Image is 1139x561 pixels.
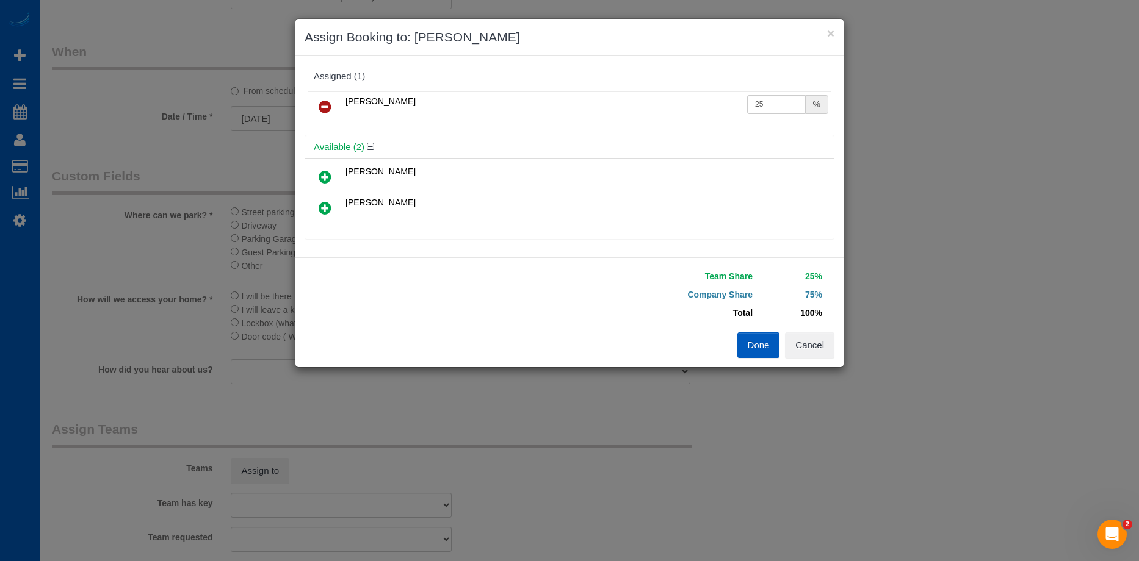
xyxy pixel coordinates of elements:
[314,71,825,82] div: Assigned (1)
[1123,520,1132,529] span: 2
[579,285,756,304] td: Company Share
[737,332,780,358] button: Done
[305,28,834,46] h3: Assign Booking to: [PERSON_NAME]
[314,142,825,152] h4: Available (2)
[756,304,825,322] td: 100%
[345,198,416,207] span: [PERSON_NAME]
[827,27,834,40] button: ×
[345,166,416,176] span: [PERSON_NAME]
[756,267,825,285] td: 25%
[785,332,834,358] button: Cancel
[579,267,756,285] td: Team Share
[756,285,825,304] td: 75%
[345,96,416,106] span: [PERSON_NAME]
[806,95,828,114] div: %
[579,304,756,322] td: Total
[1097,520,1127,549] iframe: Intercom live chat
